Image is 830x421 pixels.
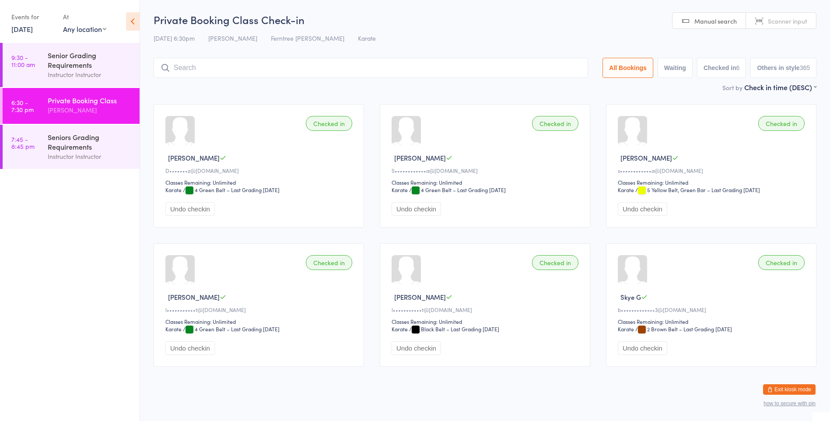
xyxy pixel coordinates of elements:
[392,179,581,186] div: Classes Remaining: Unlimited
[3,43,140,87] a: 9:30 -11:00 amSenior Grading RequirementsInstructor Instructor
[736,64,740,71] div: 6
[532,255,578,270] div: Checked in
[620,153,672,162] span: [PERSON_NAME]
[48,132,132,151] div: Seniors Grading Requirements
[635,325,732,333] span: / 2 Brown Belt – Last Grading [DATE]
[11,10,54,24] div: Events for
[208,34,257,42] span: [PERSON_NAME]
[165,306,355,313] div: l•••••••••••t@[DOMAIN_NAME]
[306,116,352,131] div: Checked in
[392,202,441,216] button: Undo checkin
[3,88,140,124] a: 6:30 -7:30 pmPrivate Booking Class[PERSON_NAME]
[620,292,641,302] span: Skye G
[165,325,182,333] div: Karate
[532,116,578,131] div: Checked in
[154,12,816,27] h2: Private Booking Class Check-in
[409,186,506,193] span: / 4 Green Belt – Last Grading [DATE]
[694,17,737,25] span: Manual search
[48,105,132,115] div: [PERSON_NAME]
[758,255,805,270] div: Checked in
[658,58,693,78] button: Waiting
[394,292,446,302] span: [PERSON_NAME]
[618,318,807,325] div: Classes Remaining: Unlimited
[392,341,441,355] button: Undo checkin
[392,186,408,193] div: Karate
[618,202,667,216] button: Undo checkin
[763,384,816,395] button: Exit kiosk mode
[697,58,746,78] button: Checked in6
[154,34,195,42] span: [DATE] 6:30pm
[183,186,280,193] span: / 4 Green Belt – Last Grading [DATE]
[618,186,634,193] div: Karate
[618,325,634,333] div: Karate
[165,202,215,216] button: Undo checkin
[63,10,106,24] div: At
[306,255,352,270] div: Checked in
[635,186,760,193] span: / 5 Yellow Belt, Green Bar – Last Grading [DATE]
[763,400,816,407] button: how to secure with pin
[618,306,807,313] div: b•••••••••••••3@[DOMAIN_NAME]
[392,318,581,325] div: Classes Remaining: Unlimited
[63,24,106,34] div: Any location
[744,82,816,92] div: Check in time (DESC)
[48,70,132,80] div: Instructor Instructor
[618,167,807,174] div: s••••••••••••a@[DOMAIN_NAME]
[758,116,805,131] div: Checked in
[48,95,132,105] div: Private Booking Class
[11,54,35,68] time: 9:30 - 11:00 am
[165,186,182,193] div: Karate
[358,34,376,42] span: Karate
[392,167,581,174] div: S••••••••••••a@[DOMAIN_NAME]
[165,341,215,355] button: Undo checkin
[11,99,34,113] time: 6:30 - 7:30 pm
[392,325,408,333] div: Karate
[409,325,499,333] span: / Black Belt – Last Grading [DATE]
[48,151,132,161] div: Instructor Instructor
[11,136,35,150] time: 7:45 - 8:45 pm
[168,153,220,162] span: [PERSON_NAME]
[618,179,807,186] div: Classes Remaining: Unlimited
[48,50,132,70] div: Senior Grading Requirements
[165,167,355,174] div: D•••••••z@[DOMAIN_NAME]
[165,318,355,325] div: Classes Remaining: Unlimited
[392,306,581,313] div: l•••••••••••t@[DOMAIN_NAME]
[11,24,33,34] a: [DATE]
[154,58,588,78] input: Search
[768,17,807,25] span: Scanner input
[271,34,344,42] span: Ferntree [PERSON_NAME]
[183,325,280,333] span: / 4 Green Belt – Last Grading [DATE]
[722,83,742,92] label: Sort by
[168,292,220,302] span: [PERSON_NAME]
[602,58,653,78] button: All Bookings
[394,153,446,162] span: [PERSON_NAME]
[3,125,140,169] a: 7:45 -8:45 pmSeniors Grading RequirementsInstructor Instructor
[750,58,816,78] button: Others in style365
[165,179,355,186] div: Classes Remaining: Unlimited
[800,64,810,71] div: 365
[618,341,667,355] button: Undo checkin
